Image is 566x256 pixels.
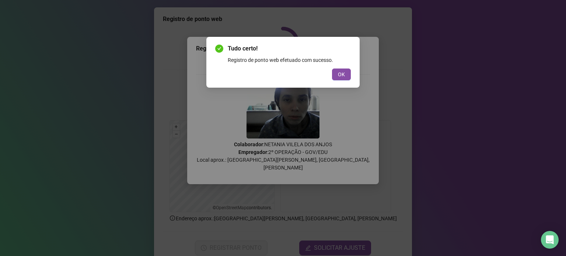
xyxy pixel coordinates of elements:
[228,56,351,64] div: Registro de ponto web efetuado com sucesso.
[228,44,351,53] span: Tudo certo!
[338,70,345,78] span: OK
[332,69,351,80] button: OK
[541,231,559,249] div: Open Intercom Messenger
[215,45,223,53] span: check-circle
